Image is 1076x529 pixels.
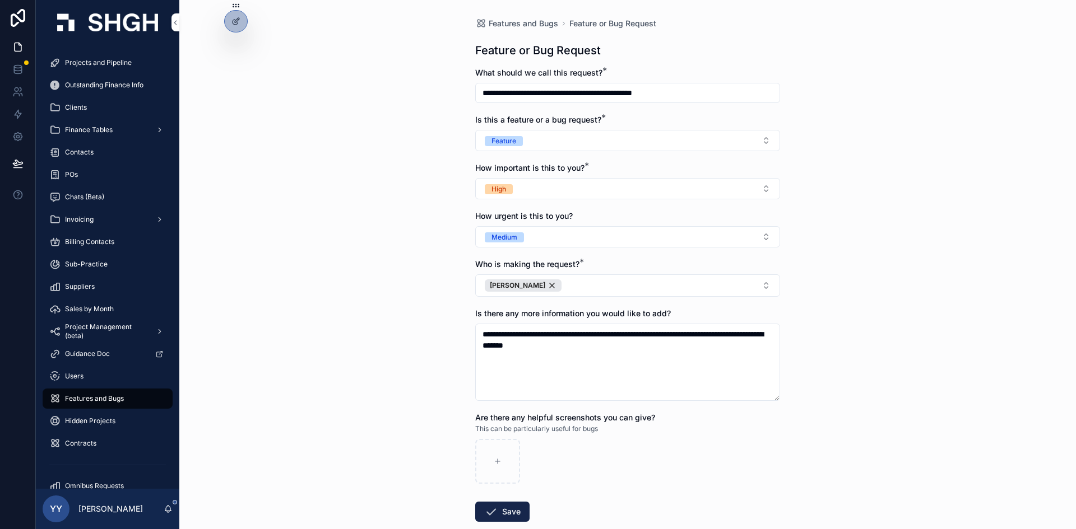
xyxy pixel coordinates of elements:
[50,502,62,516] span: YY
[43,187,173,207] a: Chats (Beta)
[475,259,579,269] span: Who is making the request?
[65,322,147,340] span: Project Management (beta)
[65,481,124,490] span: Omnibus Requests
[43,120,173,140] a: Finance Tables
[65,394,124,403] span: Features and Bugs
[65,170,78,179] span: POs
[475,18,558,29] a: Features and Bugs
[43,321,173,341] a: Project Management (beta)
[65,349,110,358] span: Guidance Doc
[43,366,173,386] a: Users
[43,299,173,319] a: Sales by Month
[491,232,517,242] div: Medium
[78,503,143,514] p: [PERSON_NAME]
[475,502,530,522] button: Save
[475,68,602,77] span: What should we call this request?
[43,344,173,364] a: Guidance Doc
[475,163,585,172] span: How important is this to you?
[65,439,96,448] span: Contracts
[65,215,94,224] span: Invoicing
[43,97,173,118] a: Clients
[65,237,114,246] span: Billing Contacts
[43,53,173,73] a: Projects and Pipeline
[43,232,173,252] a: Billing Contacts
[475,308,671,318] span: Is there any more information you would like to add?
[490,281,545,290] span: [PERSON_NAME]
[65,103,87,112] span: Clients
[569,18,656,29] a: Feature or Bug Request
[43,411,173,431] a: Hidden Projects
[491,184,506,194] div: High
[57,13,158,31] img: App logo
[65,282,95,291] span: Suppliers
[65,193,104,202] span: Chats (Beta)
[43,142,173,162] a: Contacts
[475,115,601,124] span: Is this a feature or a bug request?
[43,254,173,274] a: Sub-Practice
[65,260,108,269] span: Sub-Practice
[65,148,94,157] span: Contacts
[65,125,113,134] span: Finance Tables
[491,136,516,146] div: Feature
[43,476,173,496] a: Omnibus Requests
[475,413,655,422] span: Are there any helpful screenshots you can give?
[65,58,132,67] span: Projects and Pipeline
[475,211,573,221] span: How urgent is this to you?
[65,81,143,90] span: Outstanding Finance Info
[489,18,558,29] span: Features and Bugs
[475,178,780,199] button: Select Button
[475,274,780,297] button: Select Button
[43,277,173,297] a: Suppliers
[475,130,780,151] button: Select Button
[475,424,598,433] span: This can be particularly useful for bugs
[65,416,115,425] span: Hidden Projects
[43,165,173,185] a: POs
[43,209,173,230] a: Invoicing
[43,388,173,409] a: Features and Bugs
[475,43,601,58] h1: Feature or Bug Request
[65,305,114,313] span: Sales by Month
[43,75,173,95] a: Outstanding Finance Info
[43,433,173,453] a: Contracts
[65,372,84,381] span: Users
[485,279,562,292] button: Unselect 69
[36,45,179,489] div: scrollable content
[475,226,780,247] button: Select Button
